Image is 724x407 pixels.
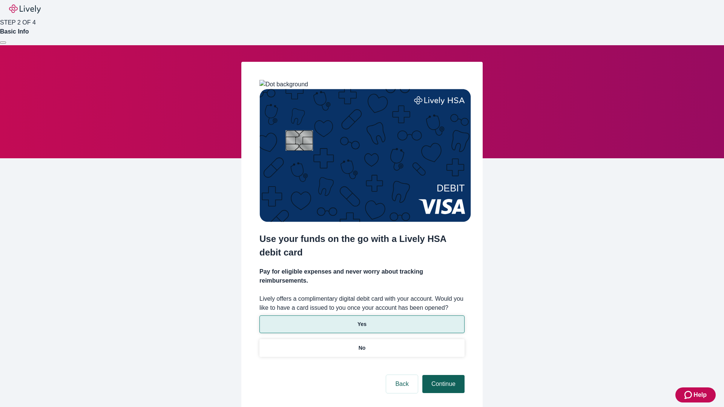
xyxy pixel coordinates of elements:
[259,294,465,312] label: Lively offers a complimentary digital debit card with your account. Would you like to have a card...
[259,89,471,222] img: Debit card
[259,339,465,357] button: No
[359,344,366,352] p: No
[693,390,707,399] span: Help
[259,267,465,285] h4: Pay for eligible expenses and never worry about tracking reimbursements.
[357,320,367,328] p: Yes
[259,232,465,259] h2: Use your funds on the go with a Lively HSA debit card
[259,315,465,333] button: Yes
[386,375,418,393] button: Back
[9,5,41,14] img: Lively
[422,375,465,393] button: Continue
[259,80,308,89] img: Dot background
[675,387,716,402] button: Zendesk support iconHelp
[684,390,693,399] svg: Zendesk support icon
